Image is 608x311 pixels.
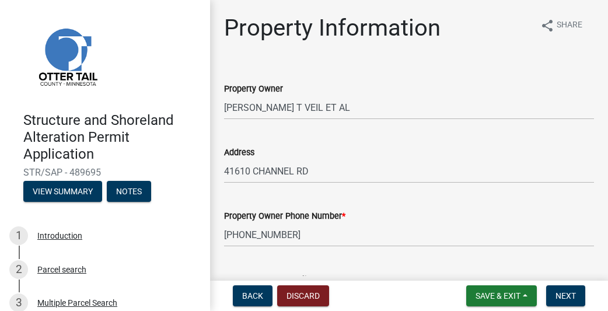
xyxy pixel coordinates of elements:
[476,291,520,300] span: Save & Exit
[546,285,585,306] button: Next
[224,85,283,93] label: Property Owner
[107,188,151,197] wm-modal-confirm: Notes
[9,260,28,279] div: 2
[557,19,582,33] span: Share
[107,181,151,202] button: Notes
[555,291,576,300] span: Next
[224,14,441,42] h1: Property Information
[37,265,86,274] div: Parcel search
[540,19,554,33] i: share
[23,188,102,197] wm-modal-confirm: Summary
[37,299,117,307] div: Multiple Parcel Search
[23,181,102,202] button: View Summary
[277,285,329,306] button: Discard
[23,12,111,100] img: Otter Tail County, Minnesota
[23,112,201,162] h4: Structure and Shoreland Alteration Permit Application
[233,285,272,306] button: Back
[242,291,263,300] span: Back
[531,14,592,37] button: shareShare
[23,167,187,178] span: STR/SAP - 489695
[9,226,28,245] div: 1
[466,285,537,306] button: Save & Exit
[224,212,345,221] label: Property Owner Phone Number
[224,149,254,157] label: Address
[37,232,82,240] div: Introduction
